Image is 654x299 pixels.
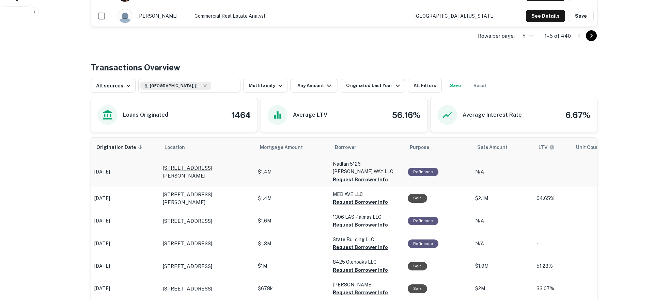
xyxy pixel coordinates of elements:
a: [STREET_ADDRESS][PERSON_NAME] [162,190,251,206]
td: Commercial Real Estate Analyst [191,5,411,27]
span: Borrower [335,143,356,151]
button: See Details [526,10,565,22]
div: Sale [408,194,427,202]
h4: 6.67% [565,109,590,121]
span: Mortgage Amount [260,143,312,151]
button: Request Borrower Info [333,176,388,184]
p: [STREET_ADDRESS] [162,217,212,225]
th: Sale Amount [472,138,533,157]
p: N/A [475,168,530,176]
p: $1.6M [258,217,326,225]
p: [STREET_ADDRESS] [162,262,212,270]
p: $678k [258,285,326,292]
button: Originated Last Year [341,79,405,93]
button: Go to next page [586,30,597,41]
p: $2.1M [475,195,530,202]
p: $1.4M [258,168,326,176]
th: Purpose [404,138,472,157]
p: 33.07% [536,285,567,292]
p: - [536,240,567,247]
p: [DATE] [94,195,156,202]
div: This loan purpose was for refinancing [408,239,438,248]
p: 1306 LAS Palmas LLC [333,213,401,221]
p: 51.28% [536,263,567,270]
p: N/A [475,217,530,225]
p: [DATE] [94,217,156,225]
p: $1.4M [258,195,326,202]
span: Location [165,143,194,151]
span: Unit Count [576,143,610,151]
img: 9c8pery4andzj6ohjkjp54ma2 [118,9,132,23]
div: Sale [408,262,427,270]
button: All sources [91,79,136,93]
th: Borrower [329,138,404,157]
h6: LTV [539,144,548,151]
div: Originated Last Year [346,82,402,90]
p: [STREET_ADDRESS] [162,285,212,293]
p: [STREET_ADDRESS] [162,239,212,248]
p: - [536,217,567,225]
h6: Loans Originated [123,111,168,119]
div: All sources [96,82,133,90]
div: [PERSON_NAME] [118,9,188,23]
div: 5 [517,31,534,41]
a: [STREET_ADDRESS] [162,285,251,293]
p: 64.65% [536,195,567,202]
button: Reset [469,79,491,93]
iframe: Chat Widget [620,245,654,277]
p: $1M [258,263,326,270]
p: Nadlan 5126 [PERSON_NAME] WAY LLC [333,160,401,175]
span: LTVs displayed on the website are for informational purposes only and may be reported incorrectly... [539,144,563,151]
p: $1.9M [475,263,530,270]
h6: Average LTV [293,111,327,119]
p: - [536,168,567,176]
p: [DATE] [94,263,156,270]
th: Origination Date [91,138,159,157]
button: Save [568,10,594,22]
p: N/A [475,240,530,247]
span: [GEOGRAPHIC_DATA], [GEOGRAPHIC_DATA], [GEOGRAPHIC_DATA] [150,83,201,89]
p: $2M [475,285,530,292]
button: Request Borrower Info [333,288,388,297]
h4: Transactions Overview [91,61,180,73]
button: Multifamily [243,79,287,93]
div: This loan purpose was for refinancing [408,217,438,225]
button: All Filters [408,79,442,93]
div: Sale [408,284,427,293]
span: Sale Amount [477,143,516,151]
button: Save your search to get updates of matches that match your search criteria. [445,79,466,93]
p: 8425 Glenoaks LLC [333,258,401,266]
a: [STREET_ADDRESS][PERSON_NAME] [162,164,251,180]
a: [STREET_ADDRESS] [162,239,251,248]
h6: Average Interest Rate [463,111,522,119]
button: Request Borrower Info [333,198,388,206]
div: This loan purpose was for refinancing [408,168,438,176]
p: MED AVE LLC [333,190,401,198]
div: LTVs displayed on the website are for informational purposes only and may be reported incorrectly... [539,144,555,151]
button: Request Borrower Info [333,266,388,274]
a: [STREET_ADDRESS] [162,262,251,270]
p: [PERSON_NAME] [333,281,401,288]
th: LTVs displayed on the website are for informational purposes only and may be reported incorrectly... [533,138,571,157]
span: Purpose [410,143,438,151]
span: Origination Date [96,143,145,151]
p: [DATE] [94,240,156,247]
p: Rows per page: [478,32,515,40]
h4: 1464 [231,109,251,121]
td: [GEOGRAPHIC_DATA], [US_STATE] [411,5,511,27]
th: Mortgage Amount [254,138,329,157]
p: State Building LLC [333,236,401,243]
th: Location [159,138,254,157]
p: $1.3M [258,240,326,247]
button: Any Amount [290,79,338,93]
button: Request Borrower Info [333,221,388,229]
button: Request Borrower Info [333,243,388,251]
p: [DATE] [94,285,156,292]
p: [DATE] [94,168,156,176]
a: [STREET_ADDRESS] [162,217,251,225]
th: Unit Count [571,138,645,157]
p: 1–5 of 440 [545,32,571,40]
